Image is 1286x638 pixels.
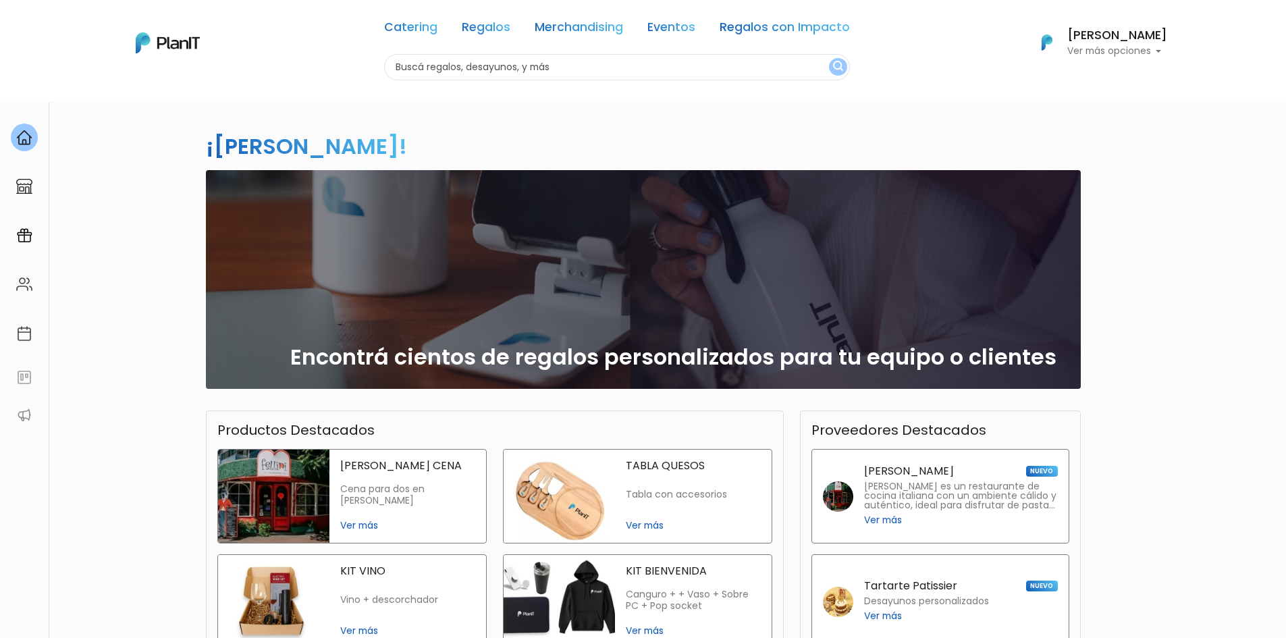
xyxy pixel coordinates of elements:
p: [PERSON_NAME] [864,466,954,477]
p: [PERSON_NAME] es un restaurante de cocina italiana con un ambiente cálido y auténtico, ideal para... [864,482,1058,510]
h3: Productos Destacados [217,422,375,438]
a: fellini cena [PERSON_NAME] CENA Cena para dos en [PERSON_NAME] Ver más [217,449,487,543]
img: partners-52edf745621dab592f3b2c58e3bca9d71375a7ef29c3b500c9f145b62cc070d4.svg [16,407,32,423]
p: [PERSON_NAME] CENA [340,460,475,471]
img: feedback-78b5a0c8f98aac82b08bfc38622c3050aee476f2c9584af64705fc4e61158814.svg [16,369,32,386]
span: Ver más [626,519,761,533]
h2: ¡[PERSON_NAME]! [206,131,407,161]
img: fellini [823,481,853,512]
a: [PERSON_NAME] NUEVO [PERSON_NAME] es un restaurante de cocina italiana con un ambiente cálido y a... [811,449,1069,543]
img: tabla quesos [504,450,615,543]
p: Tabla con accesorios [626,489,761,500]
img: tartarte patissier [823,587,853,617]
p: Tartarte Patissier [864,581,957,591]
img: home-e721727adea9d79c4d83392d1f703f7f8bce08238fde08b1acbfd93340b81755.svg [16,130,32,146]
input: Buscá regalos, desayunos, y más [384,54,850,80]
span: Ver más [626,624,761,638]
img: people-662611757002400ad9ed0e3c099ab2801c6687ba6c219adb57efc949bc21e19d.svg [16,276,32,292]
p: Canguro + + Vaso + Sobre PC + Pop socket [626,589,761,612]
h2: Encontrá cientos de regalos personalizados para tu equipo o clientes [290,344,1056,370]
span: Ver más [864,513,902,527]
span: Ver más [340,519,475,533]
img: marketplace-4ceaa7011d94191e9ded77b95e3339b90024bf715f7c57f8cf31f2d8c509eaba.svg [16,178,32,194]
a: Regalos [462,22,510,38]
p: KIT BIENVENIDA [626,566,761,577]
a: Eventos [647,22,695,38]
img: calendar-87d922413cdce8b2cf7b7f5f62616a5cf9e4887200fb71536465627b3292af00.svg [16,325,32,342]
p: Desayunos personalizados [864,597,989,606]
h3: Proveedores Destacados [811,422,986,438]
p: TABLA QUESOS [626,460,761,471]
a: Merchandising [535,22,623,38]
img: search_button-432b6d5273f82d61273b3651a40e1bd1b912527efae98b1b7a1b2c0702e16a8d.svg [833,61,843,74]
span: NUEVO [1026,581,1057,591]
img: fellini cena [218,450,329,543]
span: Ver más [864,609,902,623]
img: PlanIt Logo [136,32,200,53]
p: Vino + descorchador [340,594,475,606]
p: Ver más opciones [1067,47,1167,56]
a: Regalos con Impacto [720,22,850,38]
p: Cena para dos en [PERSON_NAME] [340,483,475,507]
img: campaigns-02234683943229c281be62815700db0a1741e53638e28bf9629b52c665b00959.svg [16,228,32,244]
button: PlanIt Logo [PERSON_NAME] Ver más opciones [1024,25,1167,60]
p: KIT VINO [340,566,475,577]
a: Catering [384,22,437,38]
a: tabla quesos TABLA QUESOS Tabla con accesorios Ver más [503,449,772,543]
span: Ver más [340,624,475,638]
img: PlanIt Logo [1032,28,1062,57]
h6: [PERSON_NAME] [1067,30,1167,42]
span: NUEVO [1026,466,1057,477]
